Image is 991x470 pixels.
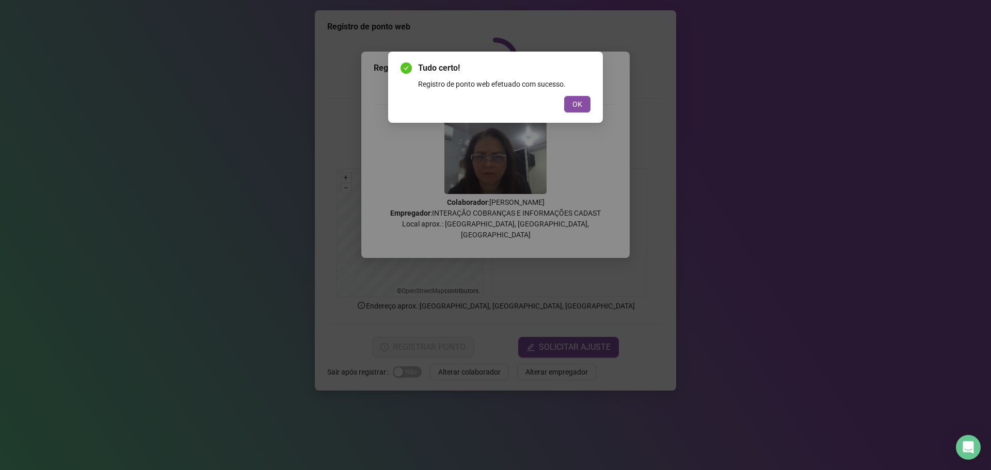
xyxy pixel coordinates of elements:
span: check-circle [401,62,412,74]
span: Tudo certo! [418,62,590,74]
button: OK [564,96,590,112]
span: OK [572,99,582,110]
div: Open Intercom Messenger [956,435,981,460]
div: Registro de ponto web efetuado com sucesso. [418,78,590,90]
